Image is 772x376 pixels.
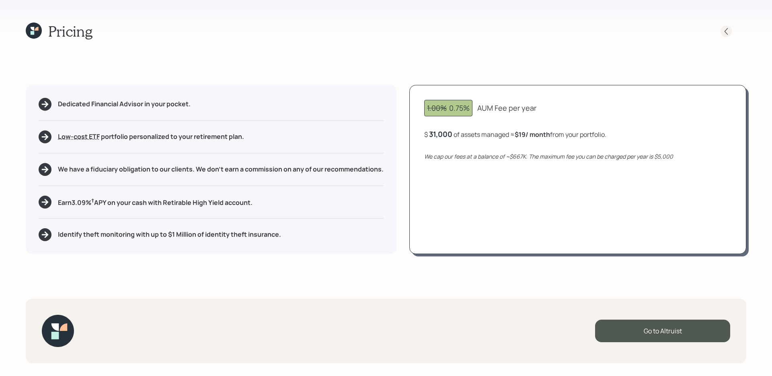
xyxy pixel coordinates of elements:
[515,130,550,139] b: $19 / month
[477,103,536,114] div: AUM Fee per year
[427,103,470,114] div: 0.75%
[429,129,452,139] div: 31,000
[58,132,100,141] span: Low-cost ETF
[427,103,447,113] span: 1.00%
[58,165,384,173] h5: We have a fiduciary obligation to our clients. We don't earn a commission on any of our recommend...
[58,133,244,140] h5: portfolio personalized to your retirement plan.
[91,197,94,204] sup: †
[595,320,730,342] div: Go to Altruist
[84,308,186,368] iframe: Customer reviews powered by Trustpilot
[48,23,92,40] h1: Pricing
[424,153,673,160] i: We cap our fees at a balance of ~$667K. The maximum fee you can be charged per year is $5,000
[424,129,606,139] div: $ of assets managed ≈ from your portfolio .
[58,197,253,207] h5: Earn 3.09 % APY on your cash with Retirable High Yield account.
[58,231,281,238] h5: Identify theft monitoring with up to $1 Million of identity theft insurance.
[58,100,191,108] h5: Dedicated Financial Advisor in your pocket.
